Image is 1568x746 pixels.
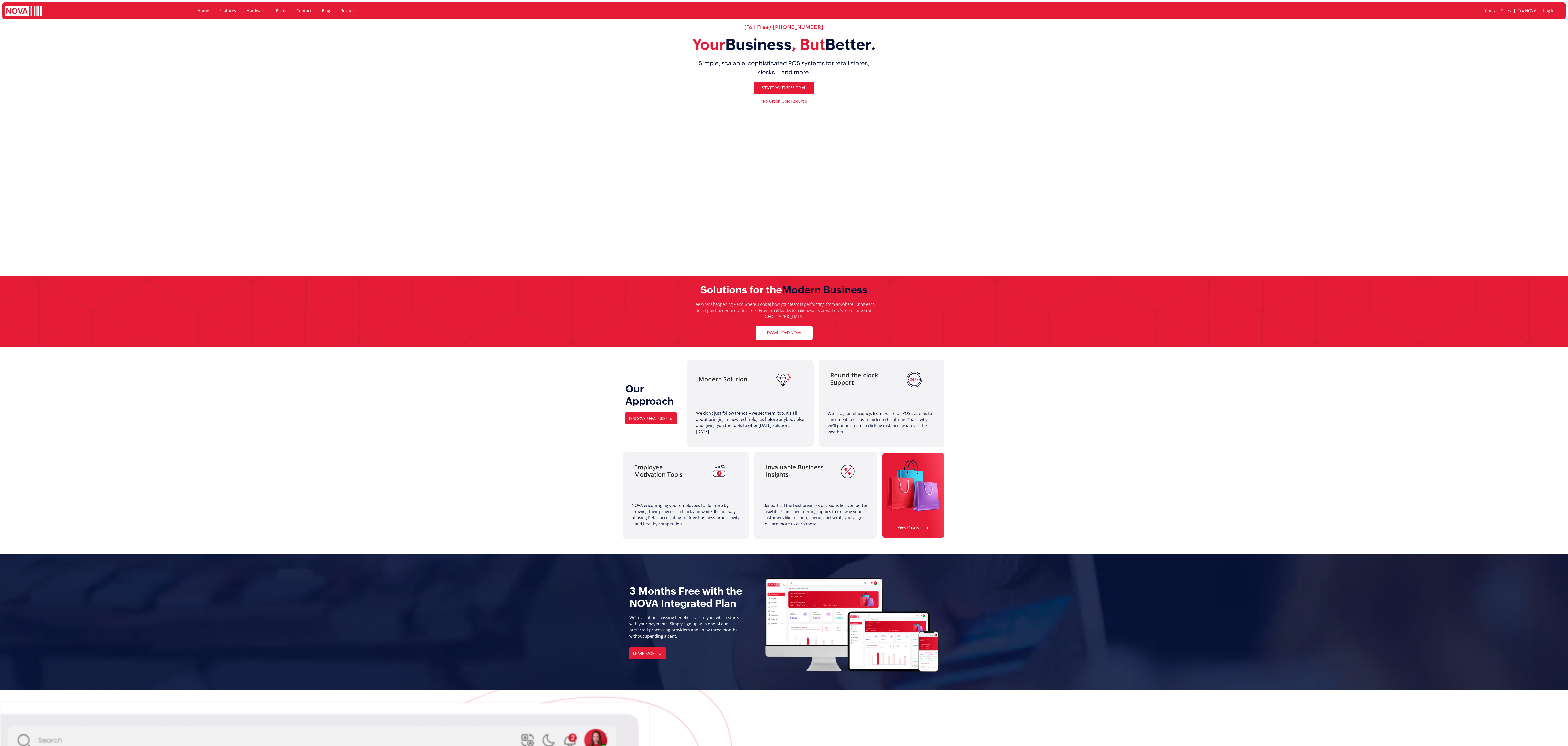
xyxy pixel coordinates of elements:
p: We’re big on efficiency, from our retail POS systems to the time it takes us to pick up the phone... [828,410,935,435]
span: Start Your Free Trial [762,86,806,90]
a: Features [214,5,241,17]
p: We don’t just follow trends – we set them, too. It’s all about bringing in new technologies befor... [696,410,805,435]
a: Hardware [241,5,271,17]
p: We’re all about passing benefits over to you, which starts with your payments. Simply sign up wit... [629,615,744,639]
h1: Simple, scalable, sophisticated POS systems for retail stores, kiosks – and more. [625,59,943,77]
p: See what’s happening – and where. Look at how your team is performing, from anywhere. Bring each ... [688,301,880,320]
p: Round-the-clock Support [830,371,891,386]
a: Start Your Free Trial [754,82,814,94]
p: NOVA encouraging your employees to do more by showing their progress in black and white. It’s our... [632,502,740,527]
p: Beneath all the best business decisions lie even better insights. From client demographics to the... [763,502,868,527]
span: Modern Business [782,284,868,296]
img: logo white [5,6,42,17]
h2: Solutions for the [625,284,943,296]
a: Plans [271,5,291,17]
p: Employee Motivation Tools [634,464,696,478]
a: Blog [317,5,335,17]
span: Download Nova [767,331,801,335]
a: Contact Sales [1482,5,1514,17]
p: Modern Solution [699,377,760,381]
h2: Your , But [625,35,943,54]
p: Invaluable Business Insights [766,464,825,478]
a: Try NOVA [1515,5,1540,17]
span: Business [725,36,792,53]
h2: Our Approach [625,383,685,407]
a: Download Nova [756,326,813,340]
span: Better. [825,36,876,53]
h2: 3 Months Free with the NOVA Integrated Plan [629,585,744,609]
span: Learn More [633,651,657,656]
a: Resources [335,5,366,17]
nav: Menu [192,5,1088,17]
a: View Pricing [897,525,920,529]
a: Discover Features [625,412,677,424]
a: Home [192,5,214,17]
a: Contact [291,5,317,17]
a: Log In [1540,5,1558,17]
nav: Menu [1094,5,1558,17]
h6: *No Credit Card Required [625,99,943,103]
h2: (Toll Free) [PHONE_NUMBER] [625,24,943,30]
a: Learn More [629,647,666,659]
span: Discover Features [629,416,668,421]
